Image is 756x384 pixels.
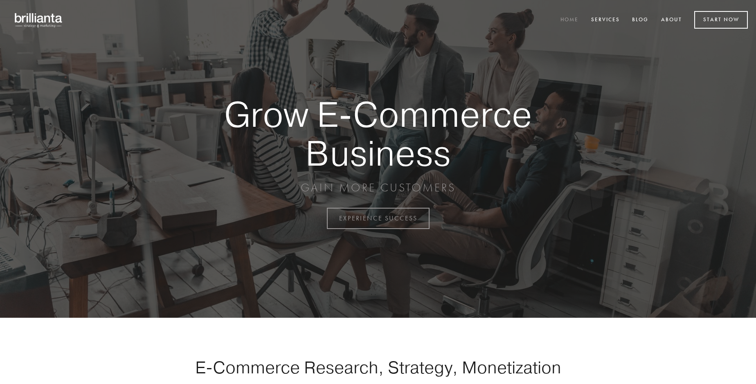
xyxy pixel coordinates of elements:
a: Blog [627,13,654,27]
a: About [656,13,687,27]
img: brillianta - research, strategy, marketing [8,8,70,32]
p: GAIN MORE CUSTOMERS [196,180,560,195]
h1: E-Commerce Research, Strategy, Monetization [169,357,587,377]
strong: Grow E-Commerce Business [196,95,560,172]
a: Start Now [694,11,748,29]
a: EXPERIENCE SUCCESS [327,208,430,229]
a: Services [586,13,625,27]
a: Home [555,13,584,27]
